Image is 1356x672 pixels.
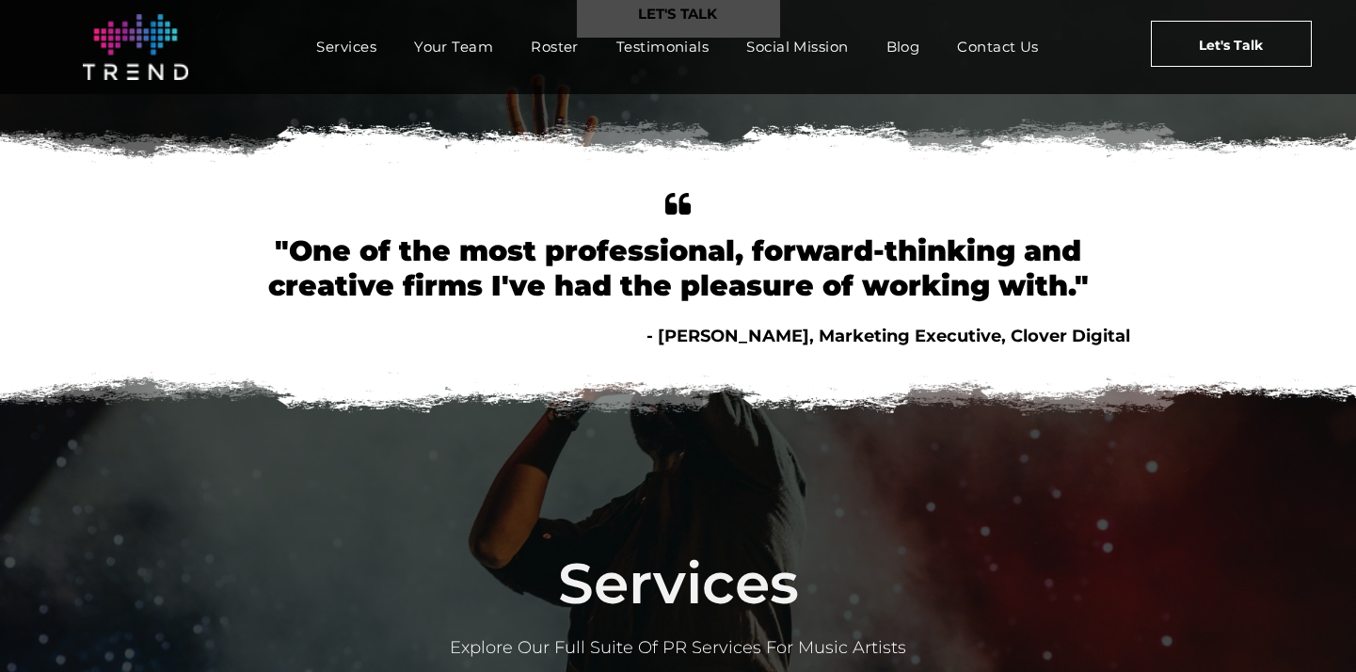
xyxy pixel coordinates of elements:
span: Social Mission [746,33,848,60]
span: - [PERSON_NAME], Marketing Executive, Clover Digital [646,326,1130,346]
a: Roster [512,33,598,60]
span: Let's Talk [1199,22,1263,69]
span: Services [558,549,799,617]
span: Services [316,33,376,60]
a: Services [297,33,395,60]
a: Blog [868,33,939,60]
a: Your Team [395,33,512,60]
span: Explore Our Full Suite Of PR Services For Music Artists [450,637,906,658]
font: "One of the most professional, forward-thinking and creative firms I've had the pleasure of worki... [268,233,1089,303]
a: Let's Talk [1151,21,1312,67]
span: Contact Us [957,33,1039,60]
span: Roster [531,33,579,60]
a: Contact Us [938,33,1058,60]
span: Testimonials [616,33,709,60]
a: Social Mission [727,33,867,60]
a: Testimonials [598,33,727,60]
img: logo [83,14,188,80]
span: Blog [886,33,920,60]
span: Your Team [414,33,493,60]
